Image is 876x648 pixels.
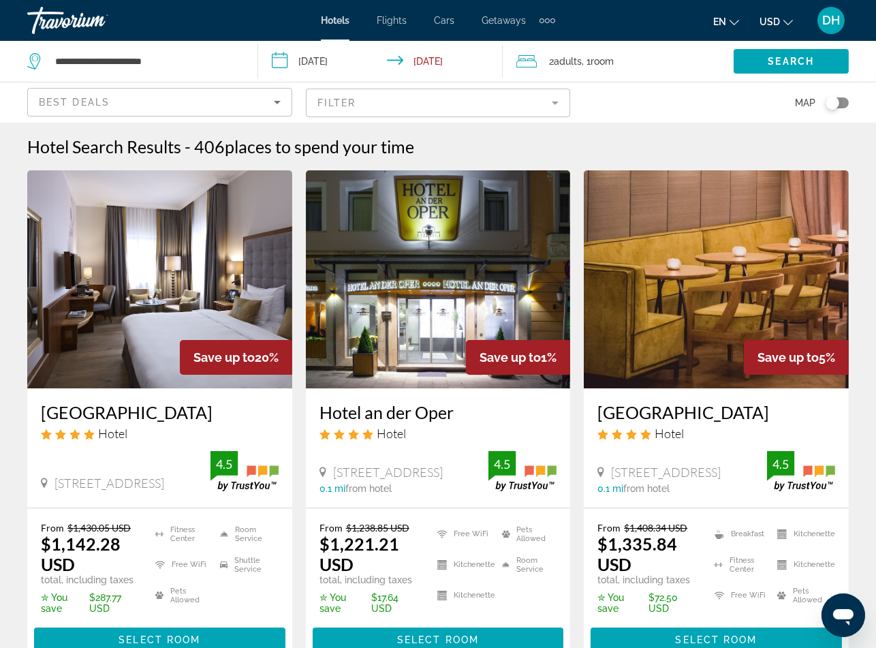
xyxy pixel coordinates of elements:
li: Fitness Center [148,522,213,546]
p: total, including taxes [597,574,698,585]
span: en [713,16,726,27]
span: 2 [549,52,582,71]
li: Room Service [495,553,557,576]
p: $17.64 USD [319,592,420,614]
a: Hotel image [27,170,292,388]
a: [GEOGRAPHIC_DATA] [41,402,279,422]
del: $1,430.05 USD [67,522,131,534]
span: from hotel [345,483,392,494]
a: Flights [377,15,407,26]
div: 4 star Hotel [319,426,557,441]
li: Kitchenette [770,522,835,546]
div: 4.5 [488,456,516,472]
span: Map [795,93,815,112]
span: From [597,522,621,534]
span: USD [760,16,780,27]
span: Hotel [98,426,127,441]
ins: $1,335.84 USD [597,534,677,574]
span: Best Deals [39,97,110,108]
a: Hotel an der Oper [319,402,557,422]
button: Change language [713,12,739,31]
mat-select: Sort by [39,94,281,110]
li: Free WiFi [431,522,495,546]
a: Hotels [321,15,349,26]
img: trustyou-badge.svg [767,451,835,491]
div: 4.5 [767,456,794,472]
span: Save up to [757,350,819,365]
a: [GEOGRAPHIC_DATA] [597,402,835,422]
a: Travorium [27,3,163,38]
a: Cars [434,15,454,26]
li: Pets Allowed [148,583,213,607]
p: $287.77 USD [41,592,138,614]
li: Pets Allowed [495,522,557,546]
a: Select Room [591,631,842,646]
div: 4.5 [210,456,238,472]
div: 5% [744,340,849,375]
span: [STREET_ADDRESS] [333,465,443,480]
h1: Hotel Search Results [27,136,181,157]
ins: $1,221.21 USD [319,534,399,574]
button: Change currency [760,12,793,31]
iframe: Button to launch messaging window [822,593,865,637]
button: Travelers: 2 adults, 0 children [503,41,734,82]
p: total, including taxes [319,574,420,585]
a: Getaways [482,15,526,26]
span: From [41,522,64,534]
div: 1% [466,340,570,375]
li: Pets Allowed [770,583,835,607]
p: $72.50 USD [597,592,698,614]
span: Save up to [480,350,541,365]
li: Free WiFi [708,583,770,607]
span: Room [591,56,614,67]
img: Hotel image [306,170,571,388]
span: Hotel [377,426,406,441]
button: Check-in date: Mar 22, 2026 Check-out date: Mar 26, 2026 [258,41,503,82]
span: Search [768,56,814,67]
div: 20% [180,340,292,375]
span: ✮ You save [597,592,645,614]
span: 0.1 mi [319,483,345,494]
button: Filter [306,88,571,118]
span: , 1 [582,52,614,71]
div: 4 star Hotel [597,426,835,441]
div: 4 star Hotel [41,426,279,441]
span: - [185,136,191,157]
span: ✮ You save [41,592,86,614]
span: Select Room [676,634,757,645]
span: Adults [554,56,582,67]
span: From [319,522,343,534]
span: from hotel [623,483,670,494]
span: Select Room [119,634,200,645]
span: Hotel [655,426,684,441]
span: [STREET_ADDRESS] [54,476,164,491]
li: Kitchenette [770,553,835,576]
button: Extra navigation items [539,10,555,31]
img: trustyou-badge.svg [488,451,557,491]
button: Search [734,49,849,74]
img: trustyou-badge.svg [210,451,279,491]
img: Hotel image [584,170,849,388]
span: places to spend your time [225,136,414,157]
ins: $1,142.28 USD [41,534,121,574]
li: Shuttle Service [213,553,278,576]
del: $1,238.85 USD [346,522,409,534]
p: total, including taxes [41,574,138,585]
span: DH [822,14,840,27]
button: Toggle map [815,97,849,109]
a: Select Room [313,631,564,646]
span: Select Room [397,634,479,645]
span: [STREET_ADDRESS] [611,465,721,480]
li: Room Service [213,522,278,546]
del: $1,408.34 USD [624,522,687,534]
li: Fitness Center [708,553,770,576]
